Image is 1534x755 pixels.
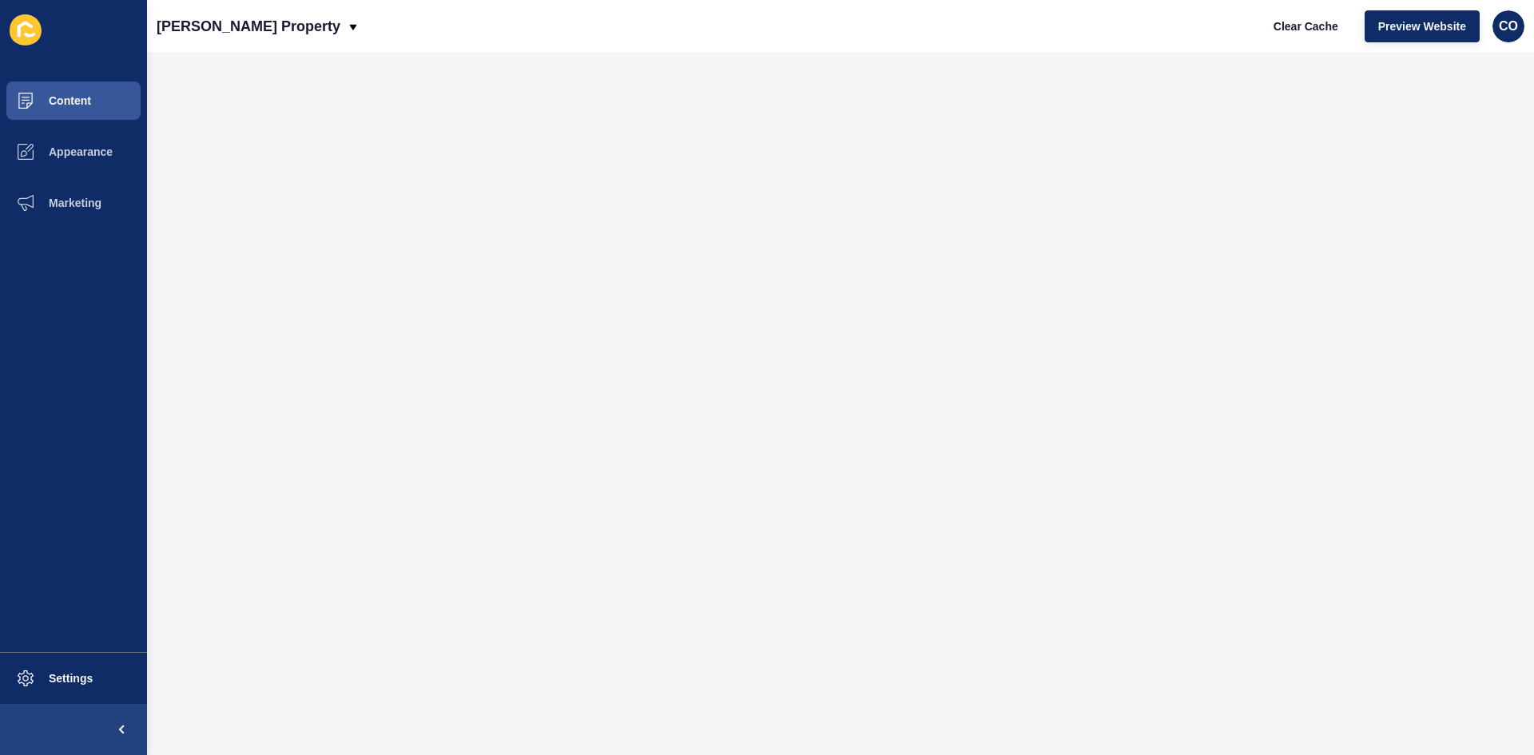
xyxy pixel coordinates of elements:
span: Preview Website [1378,18,1466,34]
p: [PERSON_NAME] Property [157,6,340,46]
span: CO [1499,18,1518,34]
button: Clear Cache [1260,10,1352,42]
button: Preview Website [1365,10,1480,42]
span: Clear Cache [1274,18,1338,34]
